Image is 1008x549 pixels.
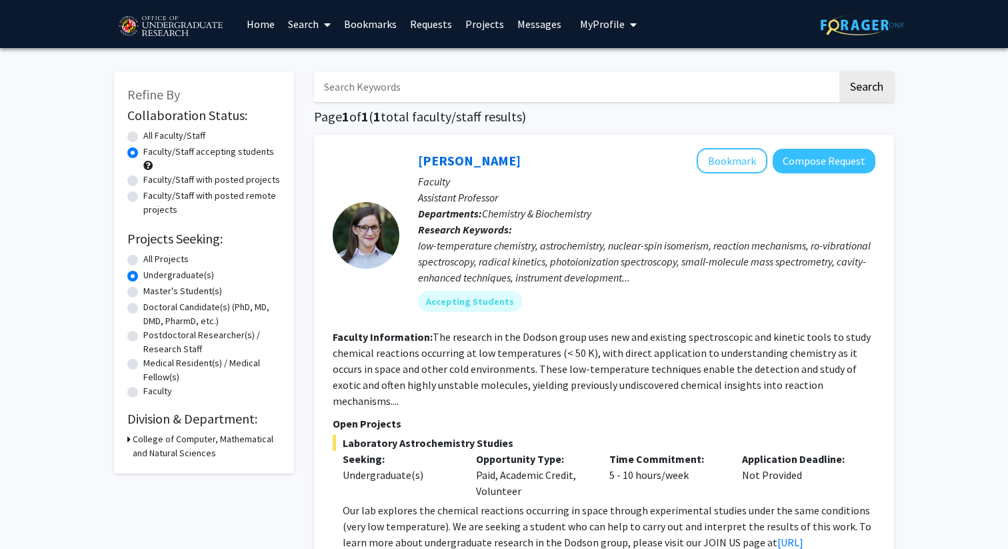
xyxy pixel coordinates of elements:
[599,451,733,499] div: 5 - 10 hours/week
[333,416,875,432] p: Open Projects
[466,451,599,499] div: Paid, Academic Credit, Volunteer
[127,86,180,103] span: Refine By
[143,252,189,266] label: All Projects
[343,451,456,467] p: Seeking:
[697,148,767,173] button: Add Leah Dodson to Bookmarks
[143,284,222,298] label: Master's Student(s)
[143,328,281,356] label: Postdoctoral Researcher(s) / Research Staff
[361,108,369,125] span: 1
[143,268,214,282] label: Undergraduate(s)
[342,108,349,125] span: 1
[333,330,871,408] fg-read-more: The research in the Dodson group uses new and existing spectroscopic and kinetic tools to study c...
[732,451,865,499] div: Not Provided
[10,489,57,539] iframe: Chat
[403,1,459,47] a: Requests
[333,435,875,451] span: Laboratory Astrochemistry Studies
[127,107,281,123] h2: Collaboration Status:
[143,384,172,398] label: Faculty
[459,1,511,47] a: Projects
[133,432,281,460] h3: College of Computer, Mathematical and Natural Sciences
[281,1,337,47] a: Search
[373,108,381,125] span: 1
[143,189,281,217] label: Faculty/Staff with posted remote projects
[143,173,280,187] label: Faculty/Staff with posted projects
[143,356,281,384] label: Medical Resident(s) / Medical Fellow(s)
[742,451,855,467] p: Application Deadline:
[314,109,894,125] h1: Page of ( total faculty/staff results)
[418,152,521,169] a: [PERSON_NAME]
[418,291,522,312] mat-chip: Accepting Students
[418,223,512,236] b: Research Keywords:
[418,173,875,189] p: Faculty
[418,237,875,286] div: low-temperature chemistry, astrochemistry, nuclear-spin isomerism, reaction mechanisms, ro-vibrat...
[511,1,568,47] a: Messages
[418,207,482,220] b: Departments:
[337,1,403,47] a: Bookmarks
[314,71,837,102] input: Search Keywords
[114,10,227,43] img: University of Maryland Logo
[143,129,205,143] label: All Faculty/Staff
[127,231,281,247] h2: Projects Seeking:
[609,451,723,467] p: Time Commitment:
[333,330,433,344] b: Faculty Information:
[418,189,875,205] p: Assistant Professor
[839,71,894,102] button: Search
[821,15,904,35] img: ForagerOne Logo
[127,411,281,427] h2: Division & Department:
[476,451,589,467] p: Opportunity Type:
[343,467,456,483] div: Undergraduate(s)
[240,1,281,47] a: Home
[773,149,875,173] button: Compose Request to Leah Dodson
[143,300,281,328] label: Doctoral Candidate(s) (PhD, MD, DMD, PharmD, etc.)
[143,145,274,159] label: Faculty/Staff accepting students
[580,17,625,31] span: My Profile
[482,207,591,220] span: Chemistry & Biochemistry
